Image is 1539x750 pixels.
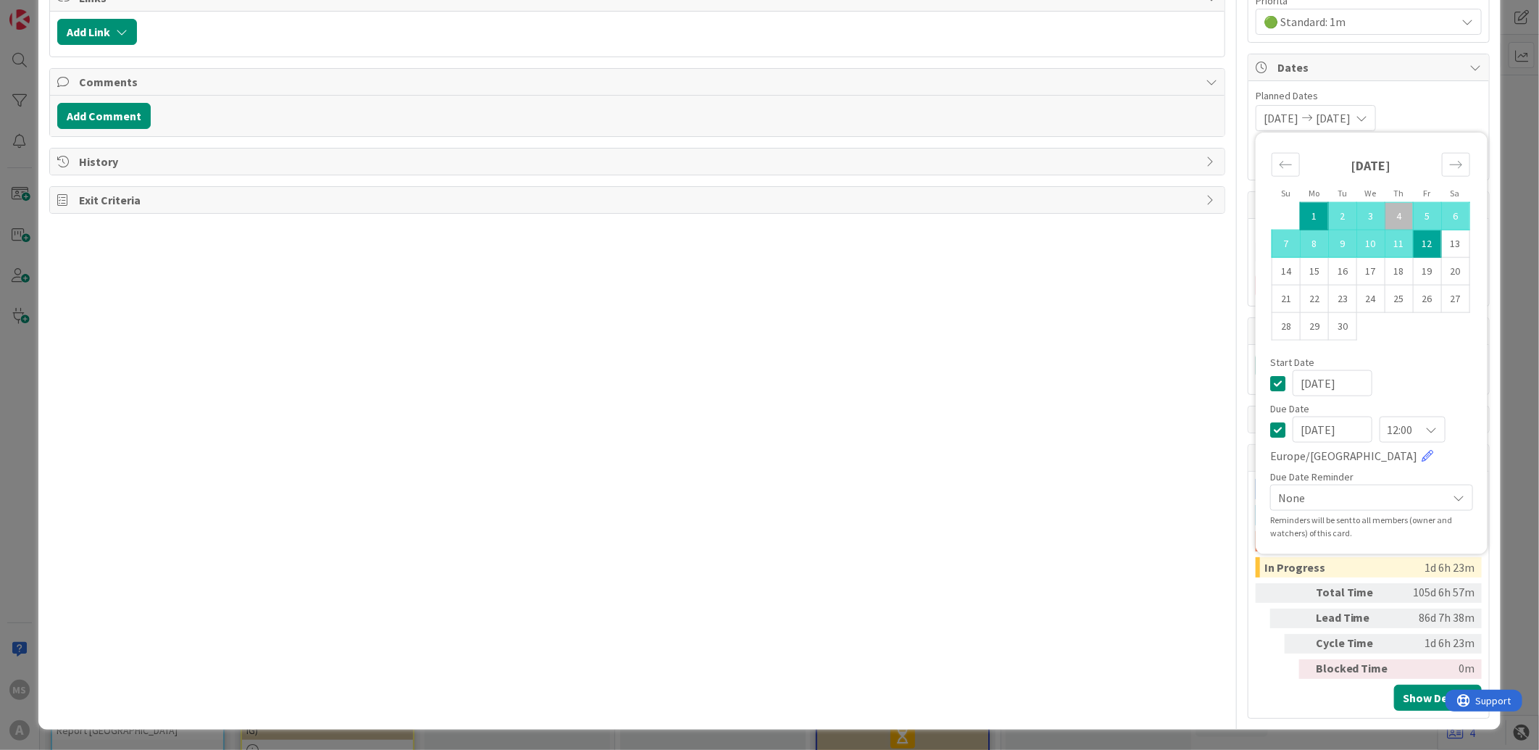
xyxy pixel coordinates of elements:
[1272,285,1300,312] td: Choose Sunday, 21/Sep/2025 12:00 as your check-in date. It’s available.
[1272,257,1300,285] td: Choose Sunday, 14/Sep/2025 12:00 as your check-in date. It’s available.
[1270,514,1473,540] div: Reminders will be sent to all members (owner and watchers) of this card.
[1300,202,1328,230] td: Selected as start date. Monday, 01/Sep/2025 12:00
[1272,153,1300,177] div: Move backward to switch to the previous month.
[79,153,1198,170] span: History
[1293,370,1372,396] input: DD/MM/YYYY
[1293,417,1372,443] input: DD/MM/YYYY
[1451,188,1460,199] small: Sa
[1278,488,1440,508] span: None
[1328,312,1356,340] td: Choose Tuesday, 30/Sep/2025 12:00 as your check-in date. It’s available.
[1270,447,1418,464] span: Europe/[GEOGRAPHIC_DATA]
[1441,230,1469,257] td: Choose Saturday, 13/Sep/2025 12:00 as your check-in date. It’s available.
[1338,188,1347,199] small: Tu
[1328,285,1356,312] td: Choose Tuesday, 23/Sep/2025 12:00 as your check-in date. It’s available.
[1356,202,1385,230] td: Selected. Wednesday, 03/Sep/2025 12:00
[1401,609,1475,628] div: 86d 7h 38m
[1316,609,1396,628] div: Lead Time
[1385,202,1413,230] td: Selected. Thursday, 04/Sep/2025 12:00
[1270,404,1309,414] span: Due Date
[1401,634,1475,654] div: 1d 6h 23m
[57,103,151,129] button: Add Comment
[1300,285,1328,312] td: Choose Monday, 22/Sep/2025 12:00 as your check-in date. It’s available.
[1316,109,1351,127] span: [DATE]
[1328,230,1356,257] td: Selected. Tuesday, 09/Sep/2025 12:00
[1256,140,1486,357] div: Calendar
[1401,583,1475,603] div: 105d 6h 57m
[1264,557,1425,578] div: In Progress
[1401,659,1475,679] div: 0m
[1272,230,1300,257] td: Selected. Sunday, 07/Sep/2025 12:00
[1442,153,1470,177] div: Move forward to switch to the next month.
[1425,557,1475,578] div: 1d 6h 23m
[1309,188,1319,199] small: Mo
[1385,257,1413,285] td: Choose Thursday, 18/Sep/2025 12:00 as your check-in date. It’s available.
[1300,257,1328,285] td: Choose Monday, 15/Sep/2025 12:00 as your check-in date. It’s available.
[1264,109,1298,127] span: [DATE]
[1316,634,1396,654] div: Cycle Time
[1441,257,1469,285] td: Choose Saturday, 20/Sep/2025 12:00 as your check-in date. It’s available.
[1413,285,1441,312] td: Choose Friday, 26/Sep/2025 12:00 as your check-in date. It’s available.
[1385,285,1413,312] td: Choose Thursday, 25/Sep/2025 12:00 as your check-in date. It’s available.
[1364,188,1376,199] small: We
[1356,230,1385,257] td: Selected. Wednesday, 10/Sep/2025 12:00
[1394,685,1482,711] button: Show Details
[1356,285,1385,312] td: Choose Wednesday, 24/Sep/2025 12:00 as your check-in date. It’s available.
[1316,583,1396,603] div: Total Time
[1413,230,1441,257] td: Selected as end date. Friday, 12/Sep/2025 12:00
[1300,312,1328,340] td: Choose Monday, 29/Sep/2025 12:00 as your check-in date. It’s available.
[1356,257,1385,285] td: Choose Wednesday, 17/Sep/2025 12:00 as your check-in date. It’s available.
[1441,285,1469,312] td: Choose Saturday, 27/Sep/2025 12:00 as your check-in date. It’s available.
[1393,188,1404,199] small: Th
[1351,157,1390,174] strong: [DATE]
[1413,202,1441,230] td: Selected. Friday, 05/Sep/2025 12:00
[1328,257,1356,285] td: Choose Tuesday, 16/Sep/2025 12:00 as your check-in date. It’s available.
[1270,472,1354,482] span: Due Date Reminder
[79,73,1198,91] span: Comments
[1441,202,1469,230] td: Selected. Saturday, 06/Sep/2025 12:00
[79,191,1198,209] span: Exit Criteria
[1277,59,1463,76] span: Dates
[1413,257,1441,285] td: Choose Friday, 19/Sep/2025 12:00 as your check-in date. It’s available.
[1256,88,1482,104] span: Planned Dates
[1264,13,1456,30] span: 🟢 Standard: 1m
[1281,188,1290,199] small: Su
[1388,420,1413,440] span: 12:00
[1300,230,1328,257] td: Selected. Monday, 08/Sep/2025 12:00
[1272,312,1300,340] td: Choose Sunday, 28/Sep/2025 12:00 as your check-in date. It’s available.
[1328,202,1356,230] td: Selected. Tuesday, 02/Sep/2025 12:00
[1270,357,1314,367] span: Start Date
[30,2,66,20] span: Support
[1423,188,1430,199] small: Fr
[1385,230,1413,257] td: Selected. Thursday, 11/Sep/2025 12:00
[1316,659,1396,679] div: Blocked Time
[57,19,137,45] button: Add Link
